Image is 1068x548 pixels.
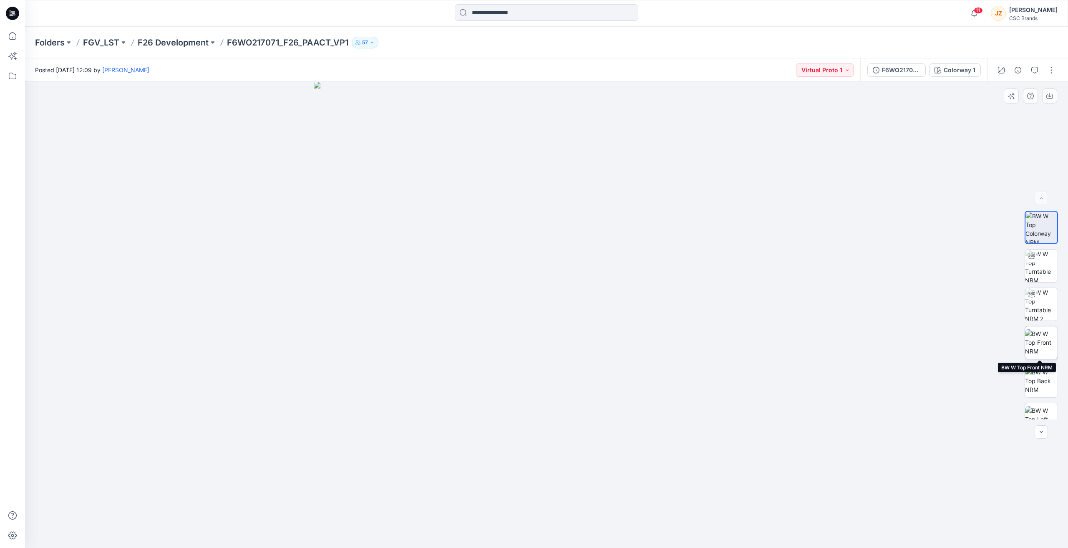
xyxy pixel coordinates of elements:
[362,38,368,47] p: 57
[882,66,920,75] div: F6WO217071_F26_PAACT_VP1
[1025,212,1057,243] img: BW W Top Colorway NRM
[974,7,983,14] span: 11
[138,37,209,48] a: F26 Development
[1025,368,1058,394] img: BW W Top Back NRM
[929,63,981,77] button: Colorway 1
[35,37,65,48] a: Folders
[83,37,119,48] a: FGV_LST
[944,66,975,75] div: Colorway 1
[1009,5,1058,15] div: [PERSON_NAME]
[1025,329,1058,356] img: BW W Top Front NRM
[102,66,149,73] a: [PERSON_NAME]
[35,66,149,74] span: Posted [DATE] 12:09 by
[314,82,780,548] img: eyJhbGciOiJIUzI1NiIsImtpZCI6IjAiLCJzbHQiOiJzZXMiLCJ0eXAiOiJKV1QifQ.eyJkYXRhIjp7InR5cGUiOiJzdG9yYW...
[1011,63,1025,77] button: Details
[1025,250,1058,282] img: BW W Top Turntable NRM
[1009,15,1058,21] div: CSC Brands
[1025,288,1058,321] img: BW W Top Turntable NRM 2
[991,6,1006,21] div: JZ
[1025,406,1058,432] img: BW W Top Left NRM
[352,37,378,48] button: 57
[227,37,348,48] p: F6WO217071_F26_PAACT_VP1
[867,63,926,77] button: F6WO217071_F26_PAACT_VP1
